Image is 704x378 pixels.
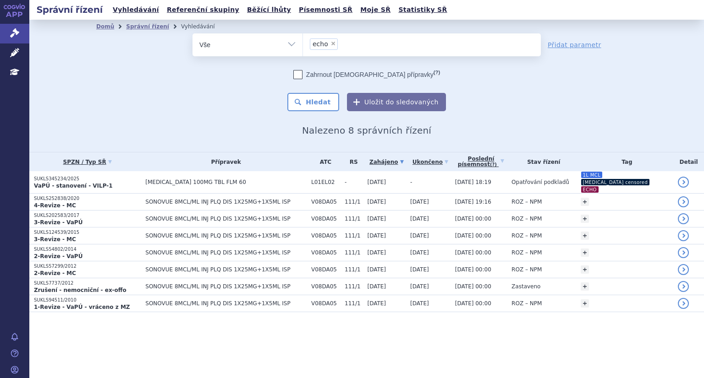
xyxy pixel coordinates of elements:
[34,297,141,303] p: SUKLS94511/2010
[581,282,589,291] a: +
[410,300,429,307] span: [DATE]
[507,152,576,171] th: Stav řízení
[347,93,446,111] button: Uložit do sledovaných
[34,212,141,219] p: SUKLS202583/2017
[145,232,307,239] span: SONOVUE 8MCL/ML INJ PLQ DIS 1X25MG+1X5ML ISP
[455,216,491,222] span: [DATE] 00:00
[345,249,363,256] span: 111/1
[110,4,162,16] a: Vyhledávání
[345,283,363,290] span: 111/1
[357,4,393,16] a: Moje SŘ
[673,152,704,171] th: Detail
[34,202,76,209] strong: 4-Revize - MC
[311,216,340,222] span: V08DA05
[367,232,386,239] span: [DATE]
[34,287,126,293] strong: Zrušení - nemocniční - ex-offo
[34,156,141,168] a: SPZN / Typ SŘ
[678,230,689,241] a: detail
[367,156,406,168] a: Zahájeno
[367,199,386,205] span: [DATE]
[367,179,386,185] span: [DATE]
[455,283,491,290] span: [DATE] 00:00
[34,304,130,310] strong: 1-Revize - VaPÚ - vráceno z MZ
[455,152,507,171] a: Poslednípísemnost(?)
[367,216,386,222] span: [DATE]
[96,23,114,30] a: Domů
[511,283,540,290] span: Zastaveno
[34,195,141,202] p: SUKLS252838/2020
[145,199,307,205] span: SONOVUE 8MCL/ML INJ PLQ DIS 1X25MG+1X5ML ISP
[511,199,542,205] span: ROZ – NPM
[581,186,599,193] i: ECHO
[678,281,689,292] a: detail
[345,300,363,307] span: 111/1
[34,183,113,189] strong: VaPÚ - stanovení - VILP-1
[410,283,429,290] span: [DATE]
[145,300,307,307] span: SONOVUE 8MCL/ML INJ PLQ DIS 1X25MG+1X5ML ISP
[307,152,340,171] th: ATC
[311,266,340,273] span: V08DA05
[581,248,589,257] a: +
[145,249,307,256] span: SONOVUE 8MCL/ML INJ PLQ DIS 1X25MG+1X5ML ISP
[511,249,542,256] span: ROZ – NPM
[367,266,386,273] span: [DATE]
[345,199,363,205] span: 111/1
[581,172,603,178] i: 1L MCL
[367,249,386,256] span: [DATE]
[34,219,82,226] strong: 3-Revize - VaPÚ
[511,232,542,239] span: ROZ – NPM
[145,216,307,222] span: SONOVUE 8MCL/ML INJ PLQ DIS 1X25MG+1X5ML ISP
[341,38,346,49] input: echo
[244,4,294,16] a: Běžící lhůty
[490,162,497,167] abbr: (?)
[345,232,363,239] span: 111/1
[34,270,76,276] strong: 2-Revize - MC
[581,299,589,308] a: +
[455,266,491,273] span: [DATE] 00:00
[164,4,242,16] a: Referenční skupiny
[511,266,542,273] span: ROZ – NPM
[581,265,589,274] a: +
[367,300,386,307] span: [DATE]
[345,216,363,222] span: 111/1
[311,179,340,185] span: L01EL02
[581,215,589,223] a: +
[311,283,340,290] span: V08DA05
[678,177,689,188] a: detail
[678,247,689,258] a: detail
[293,70,440,79] label: Zahrnout [DEMOGRAPHIC_DATA] přípravky
[455,199,491,205] span: [DATE] 19:16
[410,156,451,168] a: Ukončeno
[311,249,340,256] span: V08DA05
[34,176,141,182] p: SUKLS345234/2025
[311,300,340,307] span: V08DA05
[410,216,429,222] span: [DATE]
[311,232,340,239] span: V08DA05
[181,20,227,33] li: Vyhledávání
[678,213,689,224] a: detail
[678,196,689,207] a: detail
[345,266,363,273] span: 111/1
[511,300,542,307] span: ROZ – NPM
[330,41,336,46] span: ×
[581,232,589,240] a: +
[511,216,542,222] span: ROZ – NPM
[145,283,307,290] span: SONOVUE 8MCL/ML INJ PLQ DIS 1X25MG+1X5ML ISP
[581,179,650,185] i: [MEDICAL_DATA] censored
[34,236,76,243] strong: 3-Revize - MC
[576,152,674,171] th: Tag
[302,125,431,136] span: Nalezeno 8 správních řízení
[287,93,339,111] button: Hledat
[455,300,491,307] span: [DATE] 00:00
[678,264,689,275] a: detail
[410,232,429,239] span: [DATE]
[34,246,141,253] p: SUKLS54802/2014
[367,283,386,290] span: [DATE]
[455,232,491,239] span: [DATE] 00:00
[296,4,355,16] a: Písemnosti SŘ
[34,253,82,259] strong: 2-Revize - VaPÚ
[34,229,141,236] p: SUKLS124539/2015
[396,4,450,16] a: Statistiky SŘ
[511,179,569,185] span: Opatřování podkladů
[145,179,307,185] span: [MEDICAL_DATA] 100MG TBL FLM 60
